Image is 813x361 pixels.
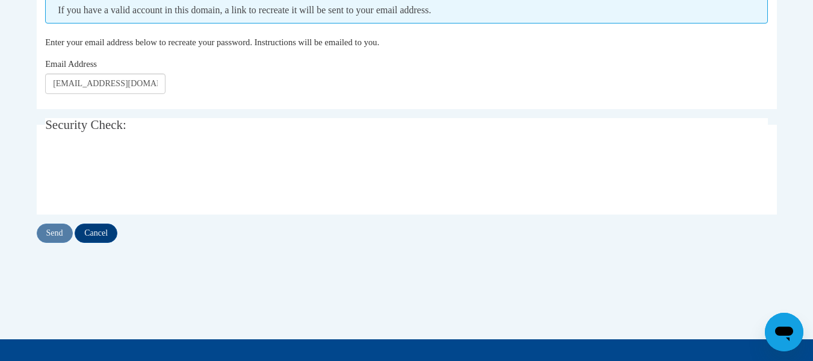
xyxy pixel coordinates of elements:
[45,59,97,69] span: Email Address
[75,224,117,243] input: Cancel
[765,313,803,351] iframe: Button to launch messaging window
[45,74,165,94] input: Email
[45,118,126,132] span: Security Check:
[45,37,379,47] span: Enter your email address below to recreate your password. Instructions will be emailed to you.
[45,152,228,199] iframe: reCAPTCHA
